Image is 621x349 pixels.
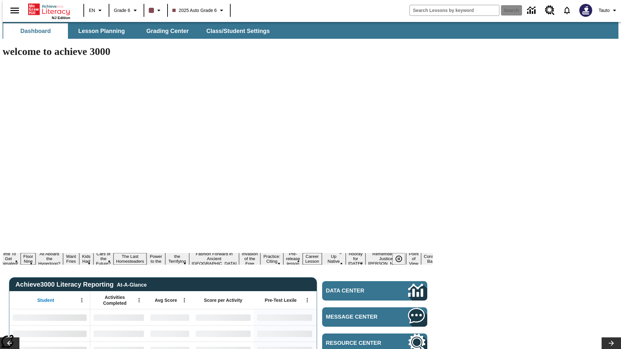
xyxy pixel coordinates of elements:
span: Activities Completed [93,294,136,306]
span: Score per Activity [204,297,243,303]
div: Pause [392,253,412,265]
button: Class: 2025 Auto Grade 6, Select your class [170,5,228,16]
span: Lesson Planning [78,27,125,35]
button: Profile/Settings [596,5,621,16]
span: Grade 6 [114,7,130,14]
a: Data Center [322,281,427,301]
button: Slide 18 Point of View [406,250,421,267]
a: Notifications [559,2,575,19]
button: Slide 10 Fashion Forward in Ancient Rome [189,250,239,267]
button: Lesson carousel, Next [602,337,621,349]
button: Slide 4 Do You Want Fries With That? [63,243,79,274]
span: Class/Student Settings [206,27,270,35]
button: Slide 12 Mixed Practice: Citing Evidence [260,248,283,270]
h1: welcome to achieve 3000 [3,46,433,58]
a: Home [28,3,70,16]
a: Data Center [523,2,541,19]
button: Slide 3 All Aboard the Hyperloop? [36,250,63,267]
span: Message Center [326,314,389,320]
button: Slide 11 The Invasion of the Free CD [239,246,260,272]
button: Slide 2 Floor Nine [21,253,36,265]
button: Pause [392,253,405,265]
button: Dashboard [3,23,68,39]
button: Language: EN, Select a language [86,5,107,16]
input: search field [410,5,499,16]
button: Open Menu [180,295,189,305]
button: Open Menu [134,295,144,305]
button: Slide 16 Hooray for Constitution Day! [346,250,366,267]
button: Grade: Grade 6, Select a grade [111,5,142,16]
button: Slide 8 Solar Power to the People [147,248,165,270]
span: Student [37,297,54,303]
div: No Data, [90,309,147,325]
div: No Data, [147,309,192,325]
span: Avg Score [155,297,177,303]
button: Open side menu [5,1,24,20]
button: Slide 7 The Last Homesteaders [114,253,147,265]
button: Open Menu [302,295,312,305]
div: SubNavbar [3,23,276,39]
button: Lesson Planning [69,23,134,39]
button: Slide 13 Pre-release lesson [283,250,303,267]
button: Slide 9 Attack of the Terrifying Tomatoes [165,248,189,270]
span: Data Center [326,288,387,294]
div: SubNavbar [3,22,618,39]
button: Class/Student Settings [201,23,275,39]
button: Slide 5 Dirty Jobs Kids Had To Do [79,243,93,274]
span: Grading Center [146,27,189,35]
span: Pre-Test Lexile [265,297,297,303]
button: Slide 15 Cooking Up Native Traditions [322,248,346,270]
div: No Data, [147,325,192,342]
span: Dashboard [20,27,51,35]
button: Open Menu [77,295,87,305]
button: Class color is dark brown. Change class color [146,5,165,16]
div: No Data, [90,325,147,342]
div: Home [28,2,70,20]
a: Resource Center, Will open in new tab [541,2,559,19]
button: Slide 14 Career Lesson [303,253,322,265]
button: Slide 6 Cars of the Future? [93,250,114,267]
span: 2025 Auto Grade 6 [172,7,217,14]
img: Avatar [579,4,592,17]
button: Slide 17 Remembering Justice O'Connor [365,250,406,267]
a: Message Center [322,307,427,327]
button: Grading Center [135,23,200,39]
button: Slide 19 The Constitution's Balancing Act [421,248,452,270]
span: EN [89,7,95,14]
button: Select a new avatar [575,2,596,19]
div: At-A-Glance [117,281,147,288]
span: Tauto [599,7,610,14]
span: NJ Edition [52,16,70,20]
span: Resource Center [326,340,389,346]
span: Achieve3000 Literacy Reporting [16,281,147,288]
